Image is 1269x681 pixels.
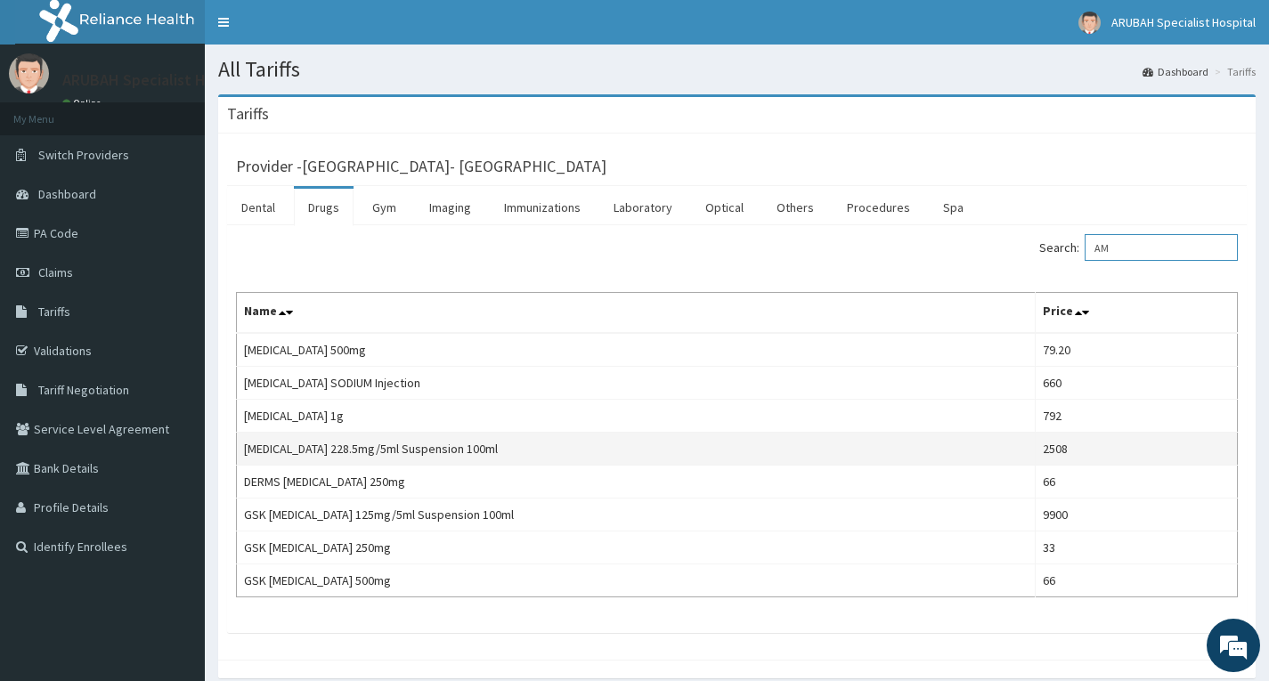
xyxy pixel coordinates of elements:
[1035,433,1237,466] td: 2508
[38,147,129,163] span: Switch Providers
[762,189,828,226] a: Others
[62,97,105,109] a: Online
[38,304,70,320] span: Tariffs
[1210,64,1256,79] li: Tariffs
[1035,367,1237,400] td: 660
[1035,333,1237,367] td: 79.20
[227,189,289,226] a: Dental
[1035,564,1237,597] td: 66
[599,189,687,226] a: Laboratory
[103,224,246,404] span: We're online!
[227,106,269,122] h3: Tariffs
[1035,466,1237,499] td: 66
[691,189,758,226] a: Optical
[9,486,339,548] textarea: Type your message and hit 'Enter'
[38,186,96,202] span: Dashboard
[833,189,924,226] a: Procedures
[33,89,72,134] img: d_794563401_company_1708531726252_794563401
[237,293,1036,334] th: Name
[237,466,1036,499] td: DERMS [MEDICAL_DATA] 250mg
[415,189,485,226] a: Imaging
[1143,64,1208,79] a: Dashboard
[1085,234,1238,261] input: Search:
[237,367,1036,400] td: [MEDICAL_DATA] SODIUM Injection
[237,333,1036,367] td: [MEDICAL_DATA] 500mg
[1039,234,1238,261] label: Search:
[237,499,1036,531] td: GSK [MEDICAL_DATA] 125mg/5ml Suspension 100ml
[1035,531,1237,564] td: 33
[38,264,73,280] span: Claims
[294,189,354,226] a: Drugs
[237,433,1036,466] td: [MEDICAL_DATA] 228.5mg/5ml Suspension 100ml
[1035,293,1237,334] th: Price
[1035,499,1237,531] td: 9900
[9,53,49,93] img: User Image
[490,189,595,226] a: Immunizations
[292,9,335,52] div: Minimize live chat window
[1035,400,1237,433] td: 792
[1078,12,1101,34] img: User Image
[93,100,299,123] div: Chat with us now
[237,564,1036,597] td: GSK [MEDICAL_DATA] 500mg
[237,531,1036,564] td: GSK [MEDICAL_DATA] 250mg
[62,72,254,88] p: ARUBAH Specialist Hospital
[38,382,129,398] span: Tariff Negotiation
[218,58,1256,81] h1: All Tariffs
[358,189,411,226] a: Gym
[236,158,606,174] h3: Provider - [GEOGRAPHIC_DATA]- [GEOGRAPHIC_DATA]
[237,400,1036,433] td: [MEDICAL_DATA] 1g
[929,189,978,226] a: Spa
[1111,14,1256,30] span: ARUBAH Specialist Hospital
